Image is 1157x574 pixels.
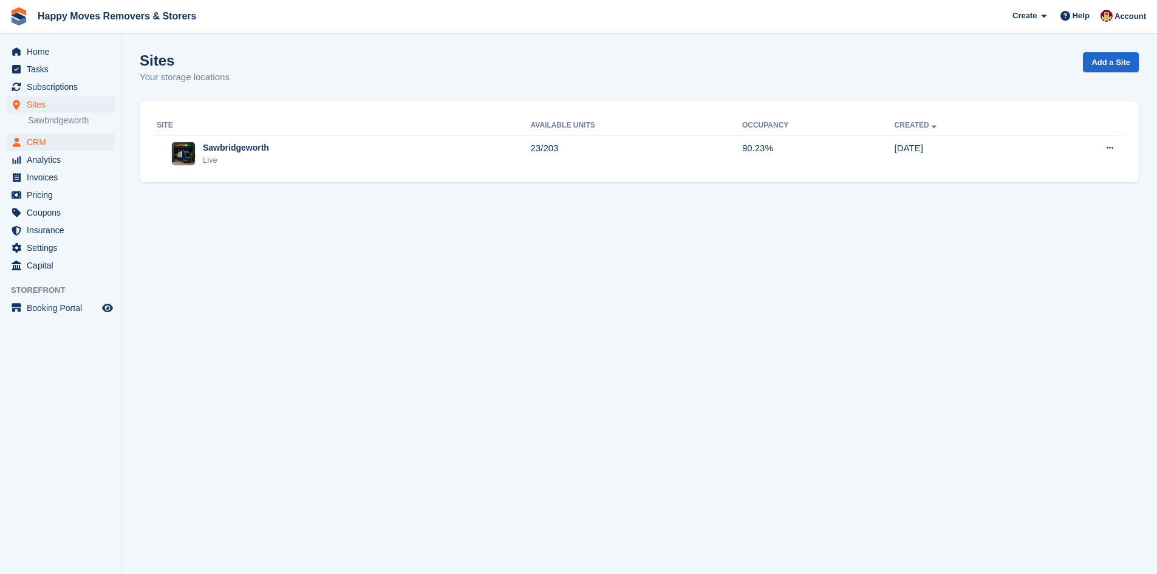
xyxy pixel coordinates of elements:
span: Help [1073,10,1090,22]
a: menu [6,96,115,113]
th: Site [154,116,531,135]
span: Invoices [27,169,100,186]
td: 23/203 [531,135,742,173]
img: Image of Sawbridgeworth site [172,142,195,165]
a: menu [6,78,115,95]
a: Add a Site [1083,52,1139,72]
a: menu [6,151,115,168]
a: Preview store [100,301,115,315]
span: Analytics [27,151,100,168]
img: stora-icon-8386f47178a22dfd0bd8f6a31ec36ba5ce8667c1dd55bd0f319d3a0aa187defe.svg [10,7,28,26]
img: Steven Fry [1101,10,1113,22]
a: Sawbridgeworth [28,115,115,126]
span: Storefront [11,284,121,296]
a: menu [6,134,115,151]
span: Account [1114,10,1146,22]
a: menu [6,43,115,60]
span: Pricing [27,186,100,203]
a: Happy Moves Removers & Storers [33,6,201,26]
span: Subscriptions [27,78,100,95]
a: Created [895,121,939,129]
div: Sawbridgeworth [203,142,269,154]
div: Live [203,154,269,166]
span: Coupons [27,204,100,221]
span: Insurance [27,222,100,239]
th: Occupancy [742,116,895,135]
td: 90.23% [742,135,895,173]
a: menu [6,186,115,203]
span: Tasks [27,61,100,78]
span: CRM [27,134,100,151]
span: Settings [27,239,100,256]
a: menu [6,257,115,274]
a: menu [6,222,115,239]
p: Your storage locations [140,70,230,84]
th: Available Units [531,116,742,135]
a: menu [6,204,115,221]
a: menu [6,239,115,256]
a: menu [6,299,115,316]
span: Home [27,43,100,60]
span: Booking Portal [27,299,100,316]
a: menu [6,169,115,186]
a: menu [6,61,115,78]
td: [DATE] [895,135,1040,173]
span: Capital [27,257,100,274]
span: Create [1012,10,1037,22]
span: Sites [27,96,100,113]
h1: Sites [140,52,230,69]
